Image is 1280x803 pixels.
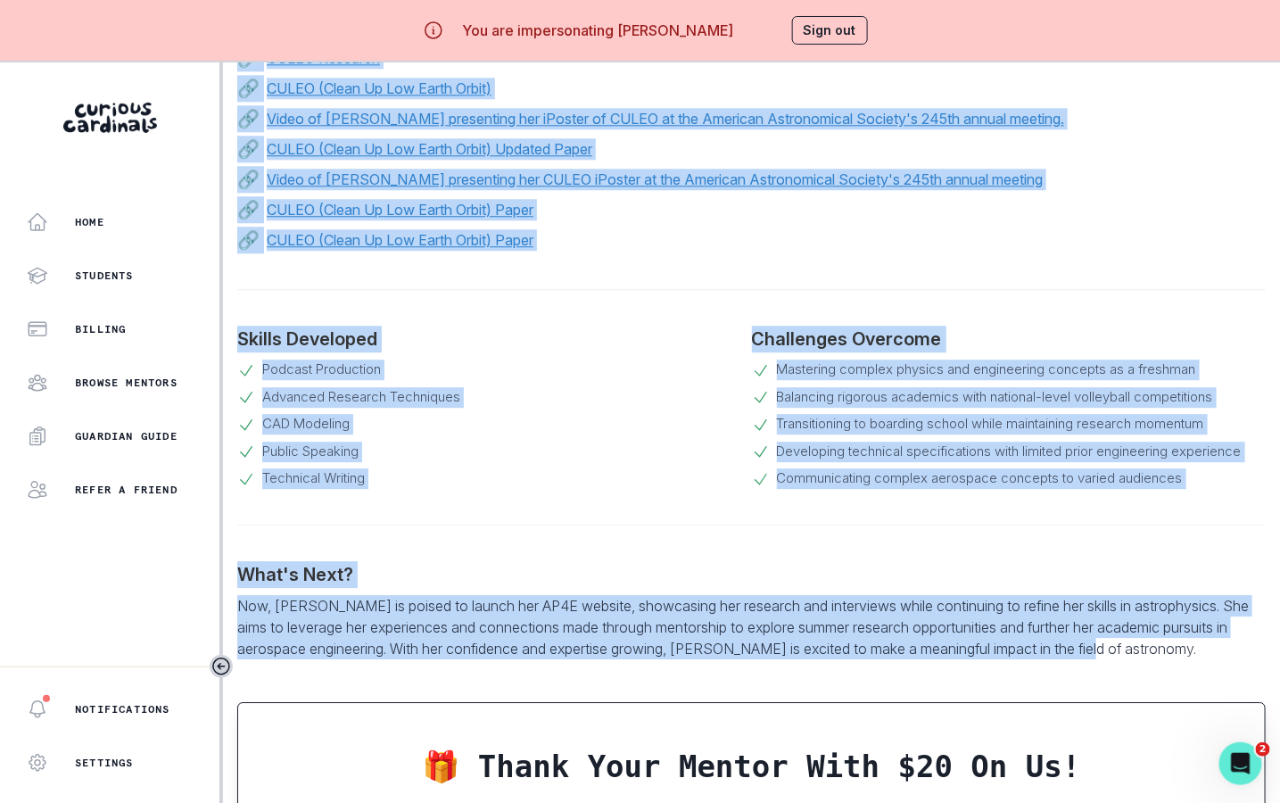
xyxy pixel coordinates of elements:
p: Technical Writing [262,468,365,489]
span: 2 [1256,742,1270,757]
button: Sign out [792,16,868,45]
p: Communicating complex aerospace concepts to varied audiences [777,468,1183,489]
p: Challenges Overcome [752,326,1267,352]
a: CULEO (Clean Up Low Earth Orbit) [267,78,491,99]
p: 🔗 [237,227,260,253]
p: Podcast Production [262,360,381,380]
p: Notifications [75,702,170,716]
p: Refer a friend [75,483,178,497]
p: CAD Modeling [262,414,350,435]
p: Mastering complex physics and engineering concepts as a freshman [777,360,1196,380]
p: 🔗 [237,75,260,102]
p: You are impersonating [PERSON_NAME] [462,20,733,41]
p: 🔗 [237,196,260,223]
p: Public Speaking [262,442,359,462]
p: What's Next? [237,561,1266,588]
a: CULEO (Clean Up Low Earth Orbit) Updated Paper [267,138,592,160]
p: Settings [75,756,134,770]
a: Video of [PERSON_NAME] presenting her iPoster of CULEO at the American Astronomical Society's 245... [267,108,1064,129]
p: Guardian Guide [75,429,178,443]
p: Advanced Research Techniques [262,387,460,408]
p: Transitioning to boarding school while maintaining research momentum [777,414,1204,435]
p: 🔗 [237,136,260,162]
button: Toggle sidebar [210,655,233,678]
iframe: Intercom live chat [1219,742,1262,785]
p: 🔗 [237,105,260,132]
p: Students [75,269,134,283]
a: Video of [PERSON_NAME] presenting her CULEO iPoster at the American Astronomical Society's 245th ... [267,169,1043,190]
img: Curious Cardinals Logo [63,103,157,133]
a: CULEO (Clean Up Low Earth Orbit) Paper [267,199,533,220]
p: Browse Mentors [75,376,178,390]
a: CULEO (Clean Up Low Earth Orbit) Paper [267,229,533,251]
p: Home [75,215,104,229]
p: Skills Developed [237,326,752,352]
p: Balancing rigorous academics with national-level volleyball competitions [777,387,1213,408]
p: Developing technical specifications with limited prior engineering experience [777,442,1242,462]
p: Billing [75,322,126,336]
p: 🔗 [237,166,260,193]
p: Now, [PERSON_NAME] is poised to launch her AP4E website, showcasing her research and interviews w... [237,588,1266,666]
